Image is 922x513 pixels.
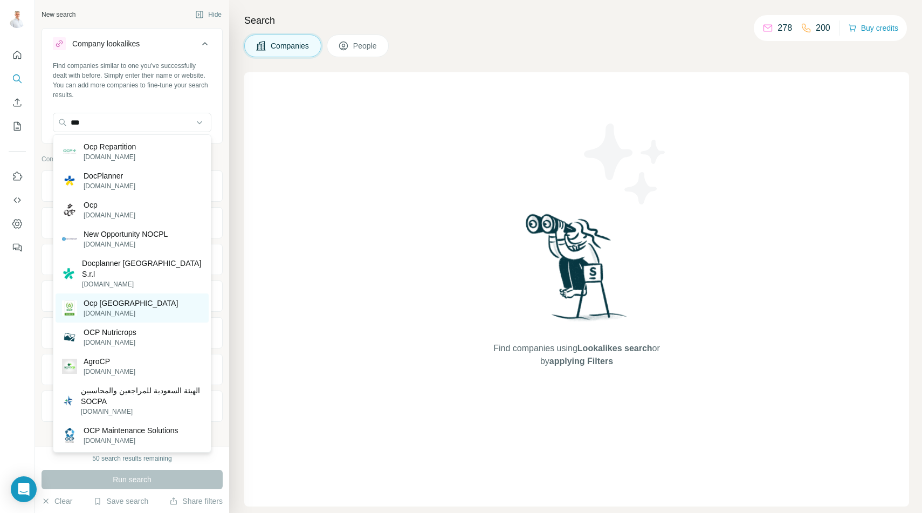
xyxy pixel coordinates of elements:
img: Surfe Illustration - Woman searching with binoculars [521,211,633,331]
button: Share filters [169,496,223,507]
p: DocPlanner [84,170,135,181]
p: Ocp [84,200,135,210]
button: Use Surfe on LinkedIn [9,167,26,186]
button: Enrich CSV [9,93,26,112]
button: Search [9,69,26,88]
p: AgroCP [84,356,135,367]
button: Company lookalikes [42,31,222,61]
div: New search [42,10,75,19]
div: 50 search results remaining [92,454,171,463]
img: الهيئة السعودية للمراجعين والمحاسبين SOCPA [62,394,74,407]
img: Docplanner Italy S.r.l [62,266,75,280]
img: DocPlanner [62,173,77,188]
p: [DOMAIN_NAME] [84,210,135,220]
img: New Opportunity NOCPL [62,231,77,247]
p: OCP Maintenance Solutions [84,425,178,436]
p: [DOMAIN_NAME] [84,338,136,347]
img: AgroCP [62,359,77,374]
div: Open Intercom Messenger [11,476,37,502]
button: Annual revenue ($) [42,283,222,309]
p: [DOMAIN_NAME] [84,240,168,249]
p: 200 [816,22,830,35]
p: [DOMAIN_NAME] [84,436,178,446]
button: Technologies [42,357,222,382]
h4: Search [244,13,909,28]
img: Ocp Africa [62,300,77,316]
span: Find companies using or by [490,342,663,368]
button: Quick start [9,45,26,65]
div: Find companies similar to one you've successfully dealt with before. Simply enter their name or w... [53,61,211,100]
p: OCP Nutricrops [84,327,136,338]
p: [DOMAIN_NAME] [84,367,135,377]
p: Docplanner [GEOGRAPHIC_DATA] S.r.l [82,258,202,279]
button: Buy credits [848,20,898,36]
p: Ocp [GEOGRAPHIC_DATA] [84,298,178,309]
span: Lookalikes search [577,344,652,353]
img: Surfe Illustration - Stars [577,115,674,213]
button: Industry [42,210,222,236]
button: Employees (size) [42,320,222,346]
img: Ocp [62,202,77,217]
p: Company information [42,154,223,164]
p: [DOMAIN_NAME] [81,407,202,416]
div: Company lookalikes [72,38,140,49]
img: Avatar [9,11,26,28]
button: Use Surfe API [9,190,26,210]
button: Company [42,173,222,199]
p: [DOMAIN_NAME] [82,279,202,289]
img: OCP Nutricrops [62,330,77,345]
p: الهيئة السعودية للمراجعين والمحاسبين SOCPA [81,385,202,407]
p: [DOMAIN_NAME] [84,152,136,162]
p: New Opportunity NOCPL [84,229,168,240]
img: OCP Maintenance Solutions [62,428,77,443]
p: [DOMAIN_NAME] [84,181,135,191]
span: Companies [271,40,310,51]
button: Clear [42,496,72,507]
button: HQ location [42,247,222,272]
span: People [353,40,378,51]
button: My lists [9,117,26,136]
button: Save search [93,496,148,507]
button: Keywords [42,393,222,419]
img: Ocp Repartition [62,144,77,159]
p: [DOMAIN_NAME] [84,309,178,318]
button: Feedback [9,238,26,257]
span: applying Filters [549,357,613,366]
p: Ocp Repartition [84,141,136,152]
button: Hide [188,6,229,23]
button: Dashboard [9,214,26,234]
p: 278 [777,22,792,35]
